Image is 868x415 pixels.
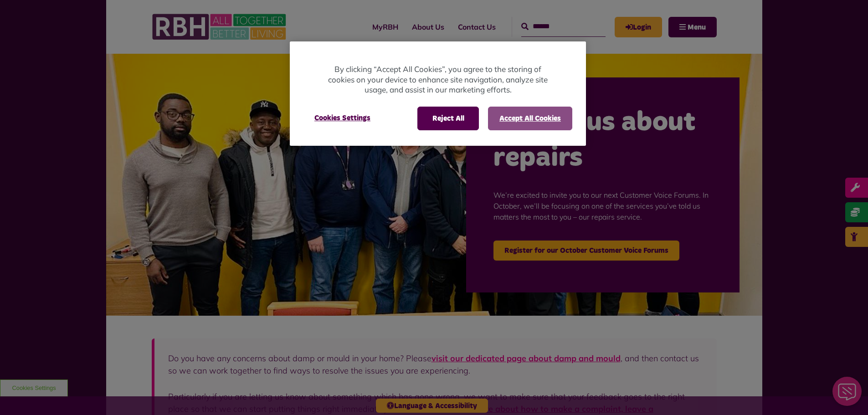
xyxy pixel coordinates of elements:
button: Cookies Settings [303,107,381,129]
button: Reject All [417,107,479,130]
p: By clicking “Accept All Cookies”, you agree to the storing of cookies on your device to enhance s... [326,64,550,95]
div: Cookie banner [290,41,586,146]
button: Accept All Cookies [488,107,572,130]
div: Close Web Assistant [5,3,35,32]
div: Privacy [290,41,586,146]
